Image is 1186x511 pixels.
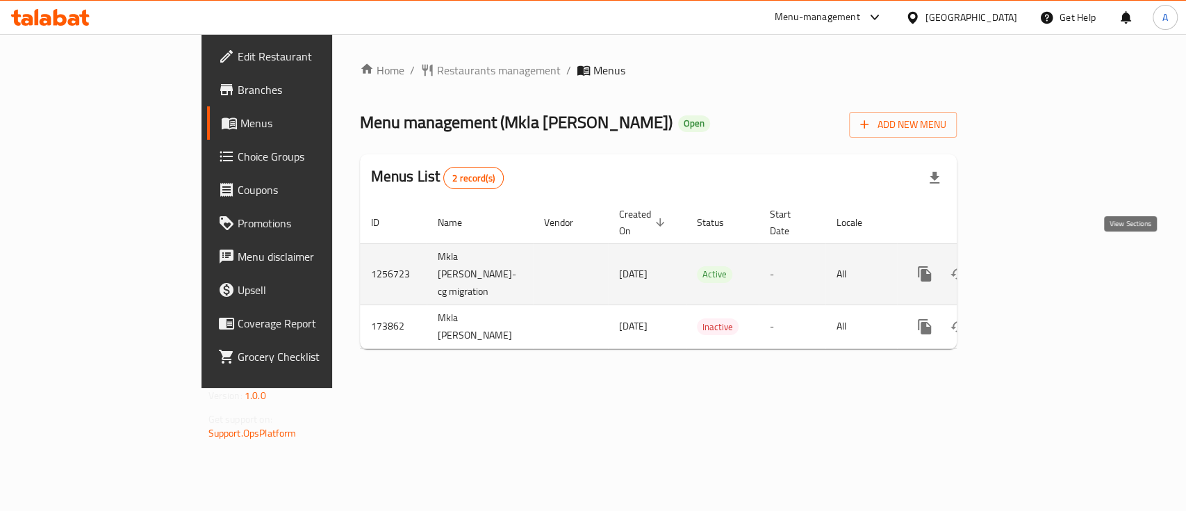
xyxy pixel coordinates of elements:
span: Branches [238,81,388,98]
div: Open [678,115,710,132]
span: 2 record(s) [444,172,503,185]
button: more [908,310,941,343]
span: Created On [619,206,669,239]
a: Support.OpsPlatform [208,424,297,442]
span: Menus [593,62,625,79]
a: Coupons [207,173,400,206]
a: Upsell [207,273,400,307]
span: Choice Groups [238,148,388,165]
span: 1.0.0 [245,387,266,405]
span: Vendor [544,214,591,231]
span: Restaurants management [437,62,561,79]
li: / [410,62,415,79]
a: Coverage Report [207,307,400,340]
td: - [759,305,825,348]
span: Inactive [697,319,739,335]
td: Mkla [PERSON_NAME]-cg migration [427,243,533,305]
span: ID [371,214,397,231]
span: Get support on: [208,410,272,428]
a: Menu disclaimer [207,240,400,273]
div: Inactive [697,318,739,335]
span: [DATE] [619,265,648,283]
li: / [566,62,571,79]
th: Actions [897,202,1053,244]
span: Add New Menu [860,116,946,133]
td: Mkla [PERSON_NAME] [427,305,533,348]
span: A [1162,10,1168,25]
td: All [825,305,897,348]
span: Menu management ( Mkla [PERSON_NAME] ) [360,106,673,138]
a: Grocery Checklist [207,340,400,373]
button: Change Status [941,310,975,343]
a: Restaurants management [420,62,561,79]
button: Add New Menu [849,112,957,138]
span: Menu disclaimer [238,248,388,265]
td: All [825,243,897,305]
div: Menu-management [775,9,860,26]
a: Edit Restaurant [207,40,400,73]
h2: Menus List [371,166,504,189]
a: Choice Groups [207,140,400,173]
span: [DATE] [619,317,648,335]
button: more [908,257,941,291]
span: Grocery Checklist [238,348,388,365]
span: Upsell [238,282,388,298]
span: Start Date [770,206,809,239]
a: Menus [207,106,400,140]
nav: breadcrumb [360,62,957,79]
span: Promotions [238,215,388,232]
span: Locale [837,214,880,231]
span: Menus [240,115,388,131]
a: Promotions [207,206,400,240]
span: Active [697,266,732,282]
span: Open [678,117,710,129]
span: Status [697,214,742,231]
a: Branches [207,73,400,106]
span: Version: [208,387,242,405]
div: Export file [918,161,951,195]
span: Edit Restaurant [238,48,388,65]
td: - [759,243,825,305]
span: Coupons [238,181,388,198]
div: [GEOGRAPHIC_DATA] [925,10,1017,25]
table: enhanced table [360,202,1053,349]
span: Coverage Report [238,315,388,332]
span: Name [438,214,480,231]
div: Total records count [443,167,504,189]
div: Active [697,266,732,283]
